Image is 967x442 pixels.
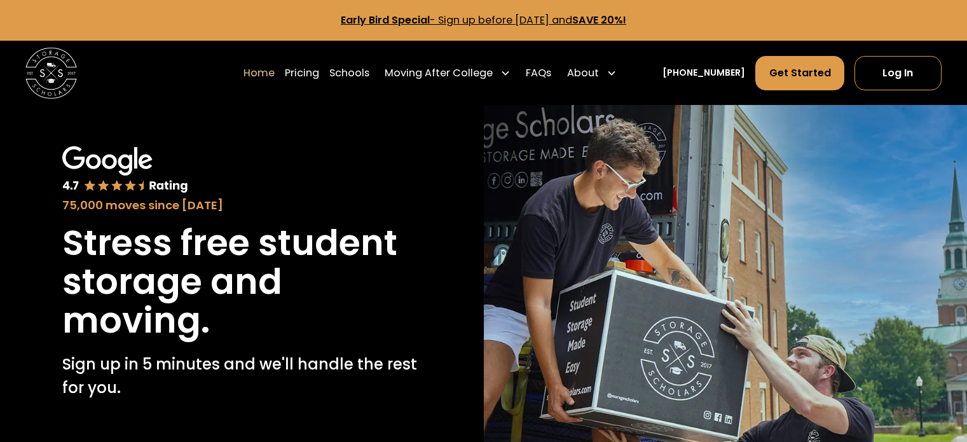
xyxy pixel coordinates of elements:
a: Schools [329,55,369,91]
a: home [25,48,77,99]
img: Storage Scholars main logo [25,48,77,99]
strong: SAVE 20%! [572,13,626,27]
p: Sign up in 5 minutes and we'll handle the rest for you. [62,353,421,399]
a: FAQs [526,55,551,91]
h1: Stress free student storage and moving. [62,224,421,340]
a: Log In [854,56,942,90]
a: Pricing [285,55,319,91]
a: Home [243,55,275,91]
div: About [562,55,622,91]
strong: Early Bird Special [341,13,430,27]
div: Moving After College [385,66,493,81]
div: 75,000 moves since [DATE] [62,197,421,214]
div: About [567,66,599,81]
a: Early Bird Special- Sign up before [DATE] andSAVE 20%! [341,13,626,27]
img: Google 4.7 star rating [62,146,188,195]
a: Get Started [755,56,844,90]
div: Moving After College [380,55,516,91]
a: [PHONE_NUMBER] [662,66,745,79]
